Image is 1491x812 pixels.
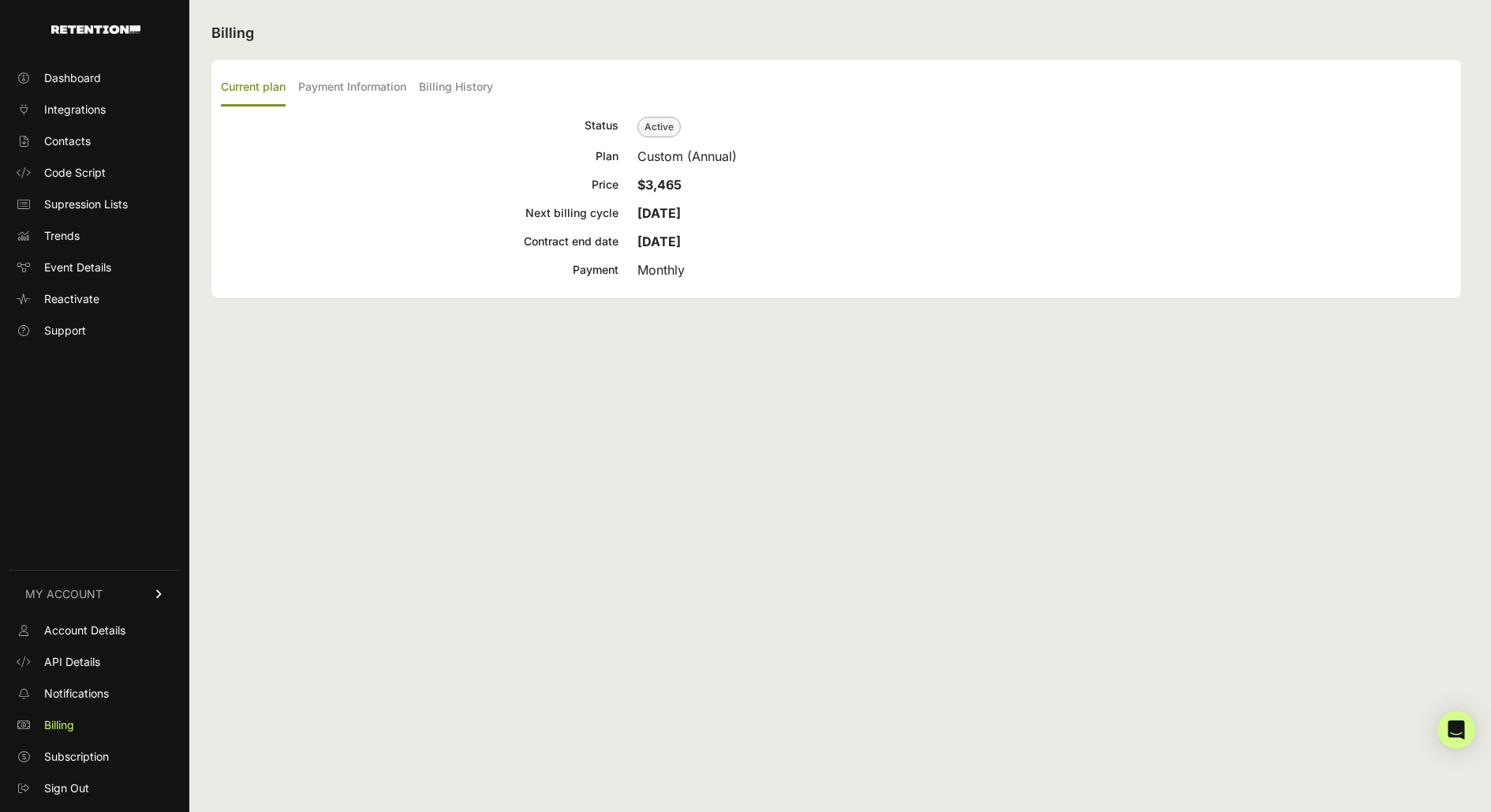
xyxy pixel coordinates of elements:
[211,22,1461,44] h2: Billing
[9,618,180,643] a: Account Details
[44,196,128,212] span: Supression Lists
[44,291,99,307] span: Reactivate
[9,681,180,706] a: Notifications
[9,129,180,154] a: Contacts
[44,70,101,86] span: Dashboard
[637,117,681,137] span: Active
[44,323,86,339] span: Support
[9,255,180,280] a: Event Details
[9,223,180,249] a: Trends
[44,102,106,118] span: Integrations
[44,260,111,275] span: Event Details
[637,205,681,221] strong: [DATE]
[44,717,74,733] span: Billing
[44,654,100,670] span: API Details
[44,780,89,796] span: Sign Out
[221,116,618,137] div: Status
[221,175,618,194] div: Price
[221,232,618,251] div: Contract end date
[9,286,180,312] a: Reactivate
[44,165,106,181] span: Code Script
[637,260,1452,279] div: Monthly
[25,586,103,602] span: MY ACCOUNT
[1437,711,1475,749] div: Open Intercom Messenger
[9,318,180,343] a: Support
[44,623,125,638] span: Account Details
[221,69,286,107] label: Current plan
[9,570,180,618] a: MY ACCOUNT
[51,25,140,34] img: Retention.com
[44,228,80,244] span: Trends
[9,744,180,769] a: Subscription
[298,69,406,107] label: Payment Information
[419,69,493,107] label: Billing History
[44,686,109,702] span: Notifications
[44,133,91,149] span: Contacts
[9,649,180,675] a: API Details
[9,97,180,122] a: Integrations
[637,177,682,193] strong: $3,465
[9,713,180,738] a: Billing
[221,260,618,279] div: Payment
[44,749,109,765] span: Subscription
[9,192,180,217] a: Supression Lists
[221,147,618,166] div: Plan
[221,204,618,223] div: Next billing cycle
[637,234,681,249] strong: [DATE]
[9,65,180,91] a: Dashboard
[637,147,1452,166] div: Custom (Annual)
[9,160,180,185] a: Code Script
[9,776,180,801] a: Sign Out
